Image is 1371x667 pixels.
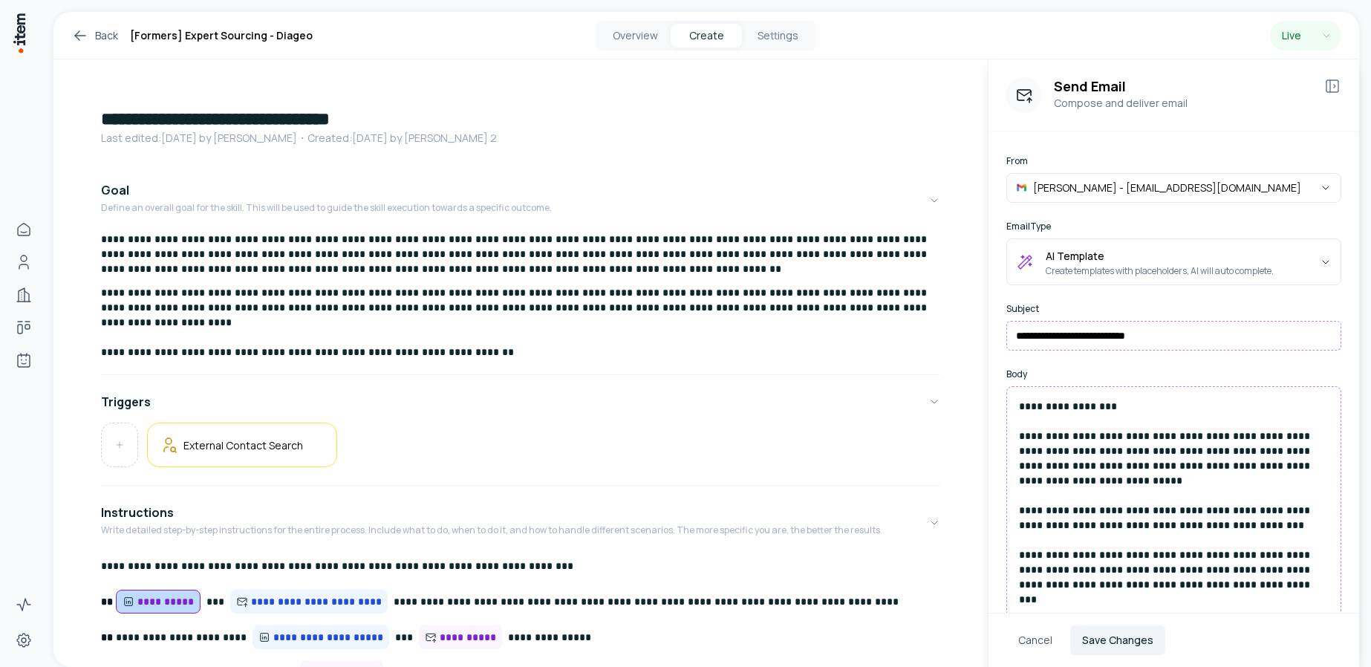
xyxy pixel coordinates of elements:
h4: Triggers [101,393,151,411]
label: Body [1006,368,1341,380]
button: Save Changes [1070,625,1165,655]
a: Settings [9,625,39,655]
button: Overview [599,24,671,48]
h1: [Formers] Expert Sourcing - Diageo [130,27,313,45]
button: Settings [742,24,813,48]
a: Back [71,27,118,45]
label: From [1006,155,1341,167]
h4: Goal [101,181,129,199]
p: Compose and deliver email [1054,95,1312,111]
button: Create [671,24,742,48]
img: Item Brain Logo [12,12,27,54]
button: Triggers [101,381,940,423]
button: InstructionsWrite detailed step-by-step instructions for the entire process. Include what to do, ... [101,492,940,554]
a: Home [9,215,39,244]
a: Agents [9,345,39,375]
h5: External Contact Search [183,438,303,452]
a: Deals [9,313,39,342]
h3: Send Email [1054,77,1312,95]
a: Activity [9,590,39,619]
a: Companies [9,280,39,310]
label: Subject [1006,303,1341,315]
p: Define an overall goal for the skill. This will be used to guide the skill execution towards a sp... [101,202,552,214]
button: GoalDefine an overall goal for the skill. This will be used to guide the skill execution towards ... [101,169,940,232]
div: GoalDefine an overall goal for the skill. This will be used to guide the skill execution towards ... [101,232,940,368]
h4: Instructions [101,504,174,521]
p: Last edited: [DATE] by [PERSON_NAME] ・Created: [DATE] by [PERSON_NAME] 2 [101,131,940,146]
label: Email Type [1006,221,1341,232]
button: Cancel [1006,625,1064,655]
div: Triggers [101,423,940,479]
p: Write detailed step-by-step instructions for the entire process. Include what to do, when to do i... [101,524,882,536]
a: People [9,247,39,277]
